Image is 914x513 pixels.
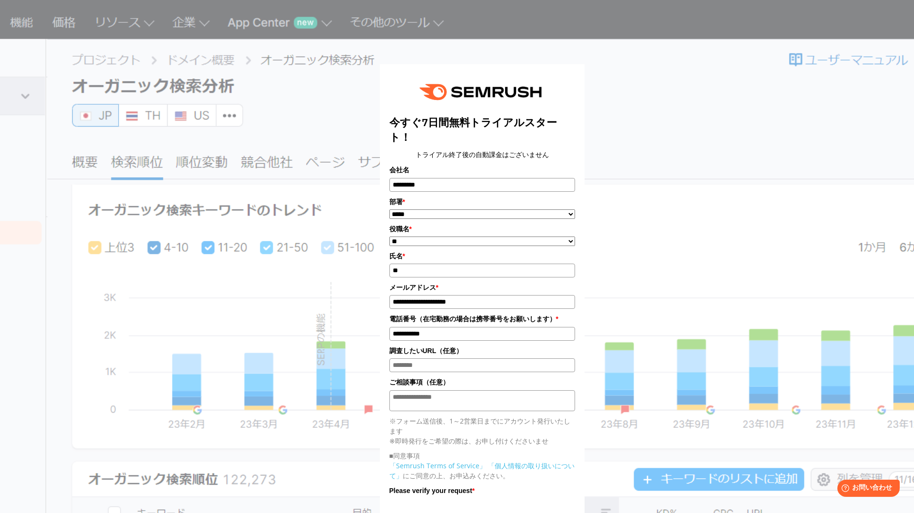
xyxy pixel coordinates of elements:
[389,197,575,207] label: 部署
[389,485,575,496] label: Please verify your request
[389,451,575,461] p: ■同意事項
[389,461,575,480] a: 「個人情報の取り扱いについて」
[389,224,575,234] label: 役職名
[389,115,575,145] title: 今すぐ7日間無料トライアルスタート！
[389,314,575,324] label: 電話番号（在宅勤務の場合は携帯番号をお願いします）
[389,461,575,481] p: にご同意の上、お申込みください。
[389,345,575,356] label: 調査したいURL（任意）
[413,74,552,110] img: e6a379fe-ca9f-484e-8561-e79cf3a04b3f.png
[389,377,575,387] label: ご相談事項（任意）
[389,165,575,175] label: 会社名
[389,461,486,470] a: 「Semrush Terms of Service」
[829,476,904,503] iframe: Help widget launcher
[389,282,575,293] label: メールアドレス
[389,149,575,160] center: トライアル終了後の自動課金はございません
[389,251,575,261] label: 氏名
[389,416,575,446] p: ※フォーム送信後、1～2営業日までにアカウント発行いたします ※即時発行をご希望の際は、お申し付けくださいませ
